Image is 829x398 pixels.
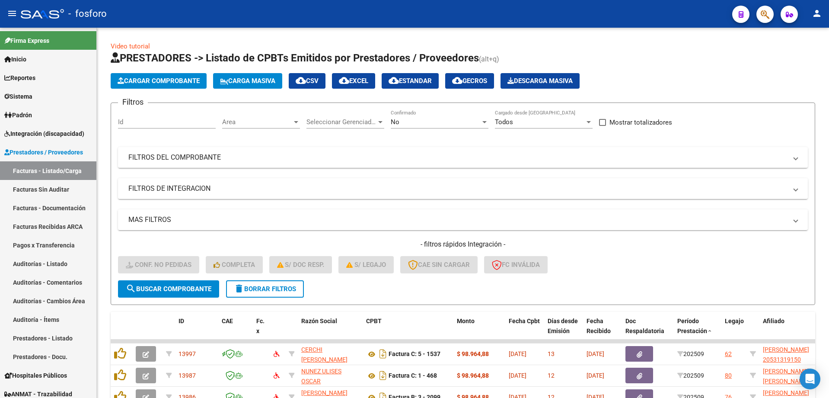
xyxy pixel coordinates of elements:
button: Cargar Comprobante [111,73,207,89]
span: [DATE] [587,372,604,379]
strong: $ 98.964,88 [457,350,489,357]
datatable-header-cell: Fc. x [253,312,270,350]
span: Fc. x [256,318,265,334]
span: Afiliado [763,318,784,324]
div: 80 [725,371,732,381]
span: Conf. no pedidas [126,261,191,269]
button: Borrar Filtros [226,280,304,298]
span: Días desde Emisión [548,318,578,334]
span: 202509 [677,372,704,379]
datatable-header-cell: Fecha Cpbt [505,312,544,350]
mat-expansion-panel-header: MAS FILTROS [118,209,808,230]
span: Razón Social [301,318,337,324]
span: [PERSON_NAME] 20531319150 [763,346,809,363]
span: S/ Doc Resp. [277,261,325,269]
span: Fecha Recibido [587,318,611,334]
span: Mostrar totalizadores [609,117,672,128]
h4: - filtros rápidos Integración - [118,240,808,249]
span: Area [222,118,292,126]
datatable-header-cell: Razón Social [298,312,363,350]
button: CAE SIN CARGAR [400,256,478,273]
span: Monto [457,318,475,324]
span: 202509 [677,350,704,357]
mat-panel-title: FILTROS DEL COMPROBANTE [128,153,787,162]
button: S/ legajo [338,256,394,273]
span: Cargar Comprobante [118,77,200,85]
app-download-masive: Descarga masiva de comprobantes (adjuntos) [501,73,580,89]
span: 13987 [179,372,196,379]
mat-icon: cloud_download [296,75,306,86]
span: Todos [495,118,513,126]
span: Hospitales Públicos [4,371,67,380]
span: EXCEL [339,77,368,85]
button: Descarga Masiva [501,73,580,89]
datatable-header-cell: Período Prestación [674,312,721,350]
span: Reportes [4,73,35,83]
datatable-header-cell: Monto [453,312,505,350]
span: CPBT [366,318,382,324]
span: CAE [222,318,233,324]
div: 27181525113 [301,345,359,363]
strong: Factura C: 1 - 468 [389,372,437,379]
datatable-header-cell: Doc Respaldatoria [622,312,674,350]
datatable-header-cell: CPBT [363,312,453,350]
mat-expansion-panel-header: FILTROS DEL COMPROBANTE [118,147,808,168]
datatable-header-cell: Fecha Recibido [583,312,622,350]
span: 13997 [179,350,196,357]
mat-icon: search [126,283,136,294]
span: Borrar Filtros [234,285,296,293]
datatable-header-cell: CAE [218,312,253,350]
datatable-header-cell: Días desde Emisión [544,312,583,350]
span: Descarga Masiva [507,77,573,85]
span: Doc Respaldatoria [625,318,664,334]
span: NUNEZ ULISES OSCAR [301,368,341,385]
button: S/ Doc Resp. [269,256,332,273]
datatable-header-cell: Legajo [721,312,746,350]
span: Carga Masiva [220,77,275,85]
button: FC Inválida [484,256,548,273]
mat-icon: menu [7,8,17,19]
mat-panel-title: FILTROS DE INTEGRACION [128,184,787,193]
span: Integración (discapacidad) [4,129,84,138]
span: CAE SIN CARGAR [408,261,470,269]
span: - fosforo [68,4,107,23]
button: Buscar Comprobante [118,280,219,298]
div: 62 [725,349,732,359]
strong: Factura C: 5 - 1537 [389,351,440,358]
h3: Filtros [118,96,148,108]
span: Completa [214,261,255,269]
div: 20300451269 [301,366,359,385]
button: CSV [289,73,325,89]
span: CERCHI [PERSON_NAME] [301,346,348,363]
span: Fecha Cpbt [509,318,540,324]
button: Gecros [445,73,494,89]
span: Legajo [725,318,744,324]
span: CSV [296,77,319,85]
button: Estandar [382,73,439,89]
span: Gecros [452,77,487,85]
a: Video tutorial [111,42,150,50]
span: S/ legajo [346,261,386,269]
span: Estandar [389,77,432,85]
span: 12 [548,372,555,379]
button: Conf. no pedidas [118,256,199,273]
span: 13 [548,350,555,357]
datatable-header-cell: Afiliado [759,312,829,350]
span: ID [179,318,184,324]
span: Inicio [4,55,26,64]
span: PRESTADORES -> Listado de CPBTs Emitidos por Prestadores / Proveedores [111,52,479,64]
mat-expansion-panel-header: FILTROS DE INTEGRACION [118,178,808,199]
mat-icon: cloud_download [452,75,462,86]
i: Descargar documento [377,347,389,361]
mat-icon: cloud_download [389,75,399,86]
i: Descargar documento [377,369,389,382]
mat-panel-title: MAS FILTROS [128,215,787,225]
span: Prestadores / Proveedores [4,148,83,157]
span: [DATE] [587,350,604,357]
span: [DATE] [509,350,526,357]
span: Firma Express [4,36,49,45]
mat-icon: cloud_download [339,75,349,86]
strong: $ 98.964,88 [457,372,489,379]
div: Open Intercom Messenger [800,369,820,389]
button: Completa [206,256,263,273]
